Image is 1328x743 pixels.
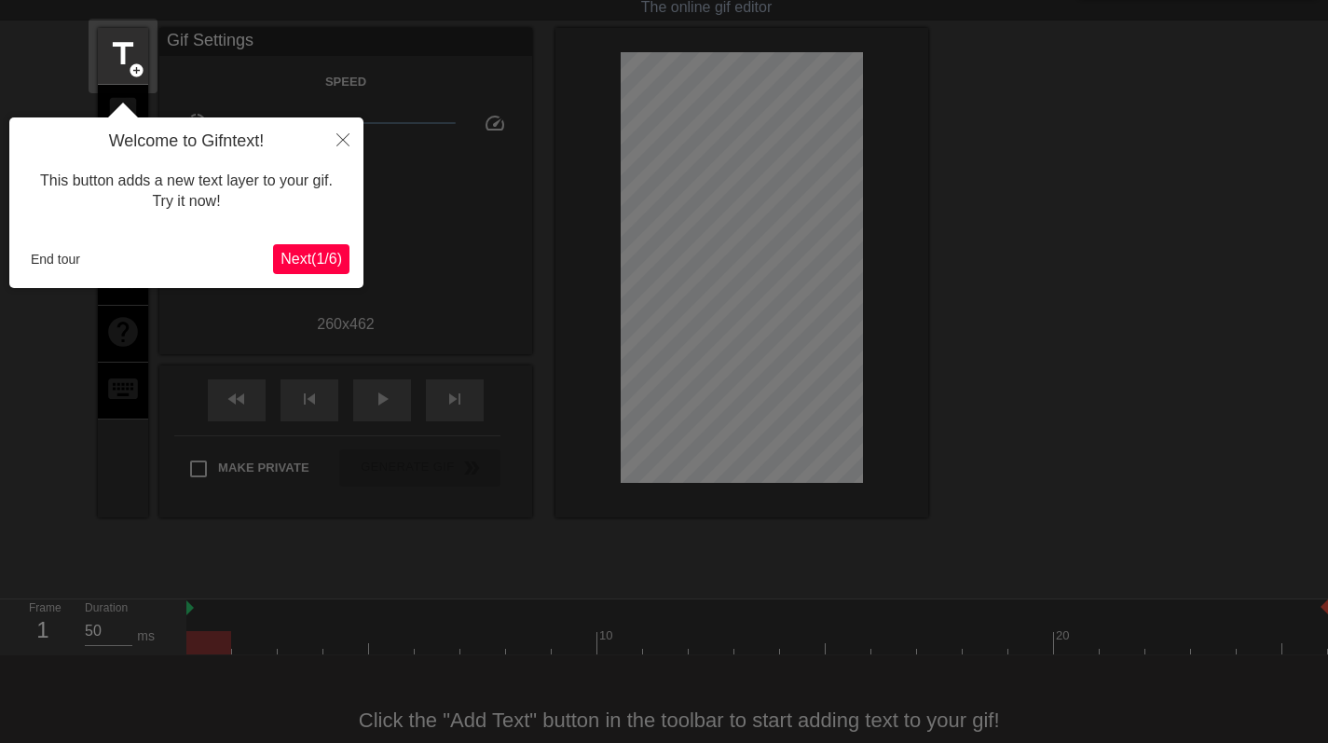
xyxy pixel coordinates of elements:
span: Next ( 1 / 6 ) [281,251,342,267]
button: Close [322,117,363,160]
button: End tour [23,245,88,273]
div: This button adds a new text layer to your gif. Try it now! [23,152,349,231]
button: Next [273,244,349,274]
h4: Welcome to Gifntext! [23,131,349,152]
